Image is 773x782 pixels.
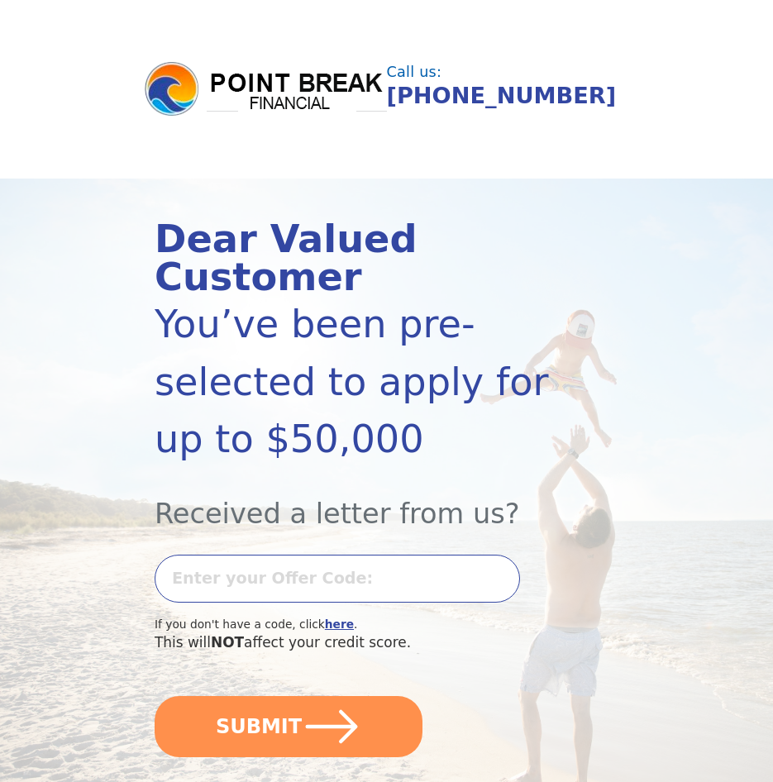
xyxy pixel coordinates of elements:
[142,60,390,119] img: logo.png
[155,468,549,535] div: Received a letter from us?
[211,634,244,651] span: NOT
[155,555,520,603] input: Enter your Offer Code:
[325,617,354,631] a: here
[387,65,645,80] div: Call us:
[155,220,549,296] div: Dear Valued Customer
[387,83,617,108] a: [PHONE_NUMBER]
[155,696,422,757] button: SUBMIT
[155,616,549,633] div: If you don't have a code, click .
[155,296,549,468] div: You’ve been pre-selected to apply for up to $50,000
[155,632,549,653] div: This will affect your credit score.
